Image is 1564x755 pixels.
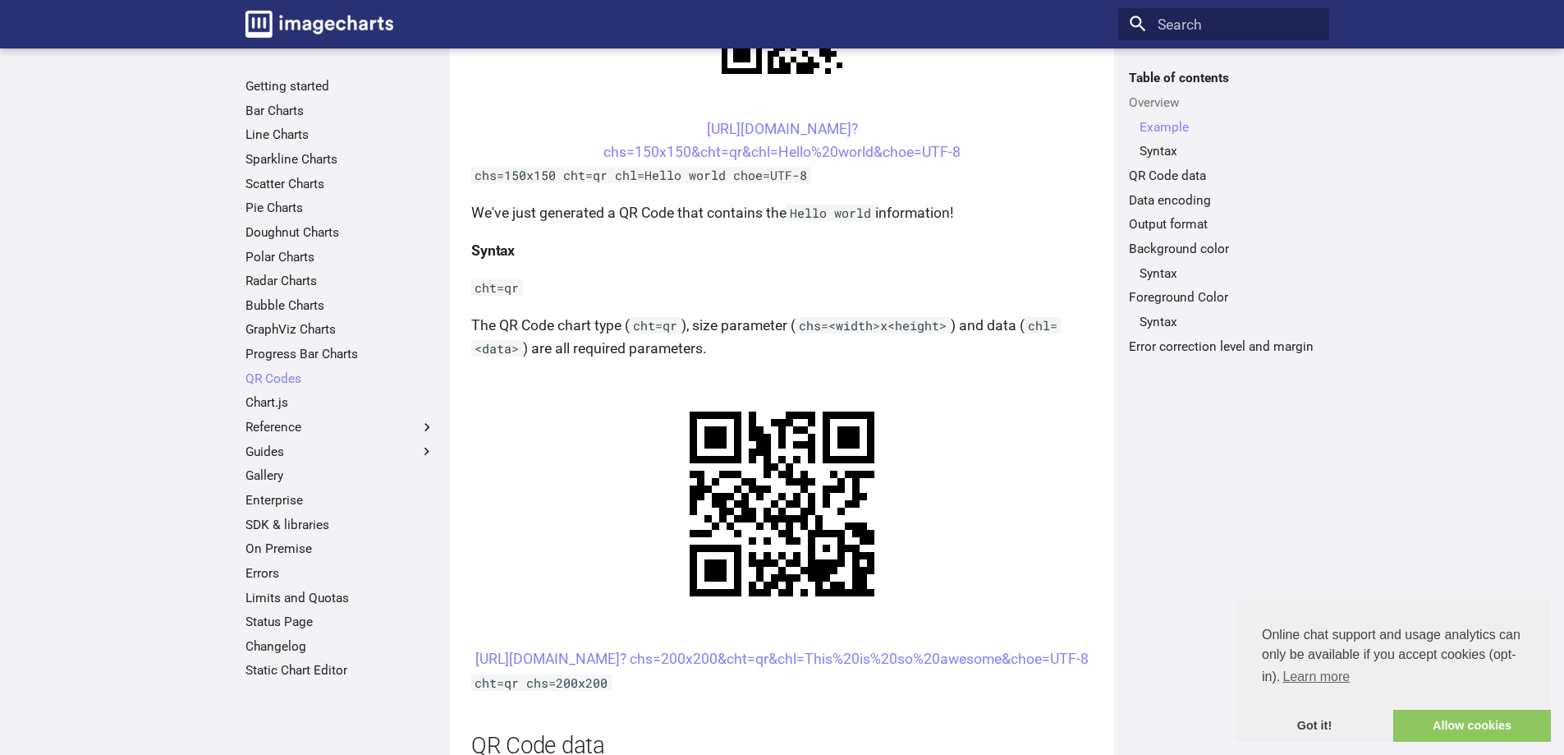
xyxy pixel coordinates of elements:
a: dismiss cookie message [1236,710,1393,743]
a: Foreground Color [1129,289,1319,306]
a: Background color [1129,241,1319,257]
input: Search [1118,8,1329,41]
a: Data encoding [1129,192,1319,209]
a: Sparkline Charts [245,151,435,168]
a: Polar Charts [245,249,435,265]
a: QR Codes [245,371,435,387]
label: Reference [245,419,435,435]
a: Limits and Quotas [245,590,435,606]
a: Bar Charts [245,103,435,119]
code: cht=qr [471,279,523,296]
a: Image-Charts documentation [238,3,401,44]
label: Guides [245,444,435,460]
a: Output format [1129,216,1319,232]
nav: Foreground Color [1129,314,1319,330]
a: Pie Charts [245,200,435,216]
img: logo [245,11,393,38]
img: chart [653,375,911,633]
a: Errors [245,565,435,582]
a: GraphViz Charts [245,321,435,338]
a: Gallery [245,467,435,484]
a: Line Charts [245,127,435,143]
a: Progress Bar Charts [245,346,435,362]
p: The QR Code chart type ( ), size parameter ( ) and data ( ) are all required parameters. [471,314,1093,360]
a: Scatter Charts [245,176,435,192]
a: Syntax [1140,314,1319,330]
a: allow cookies [1393,710,1551,743]
a: Status Page [245,614,435,630]
a: Syntax [1140,265,1319,282]
code: Hello world [787,205,875,221]
code: cht=qr chs=200x200 [471,674,612,691]
a: SDK & libraries [245,517,435,533]
code: chs=150x150 cht=qr chl=Hello world choe=UTF-8 [471,167,811,183]
label: Table of contents [1118,70,1329,86]
a: Doughnut Charts [245,224,435,241]
a: Getting started [245,78,435,94]
a: Changelog [245,638,435,655]
nav: Background color [1129,265,1319,282]
a: QR Code data [1129,168,1319,184]
a: Error correction level and margin [1129,338,1319,355]
code: cht=qr [630,317,681,334]
code: chs=<width>x<height> [796,317,951,334]
h4: Syntax [471,239,1093,262]
a: Example [1140,119,1319,136]
a: Bubble Charts [245,297,435,314]
a: Overview [1129,94,1319,111]
div: cookieconsent [1236,599,1551,742]
a: Static Chart Editor [245,662,435,679]
a: Chart.js [245,394,435,411]
nav: Overview [1129,119,1319,160]
a: Radar Charts [245,273,435,289]
a: On Premise [245,541,435,557]
a: Enterprise [245,492,435,509]
a: Syntax [1140,143,1319,159]
nav: Table of contents [1118,70,1329,354]
span: Online chat support and usage analytics can only be available if you accept cookies (opt-in). [1262,625,1525,689]
a: [URL][DOMAIN_NAME]? chs=200x200&cht=qr&chl=This%20is%20so%20awesome&choe=UTF-8 [475,651,1089,667]
a: [URL][DOMAIN_NAME]?chs=150x150&cht=qr&chl=Hello%20world&choe=UTF-8 [603,121,961,160]
p: We've just generated a QR Code that contains the information! [471,201,1093,224]
a: learn more about cookies [1280,665,1352,689]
